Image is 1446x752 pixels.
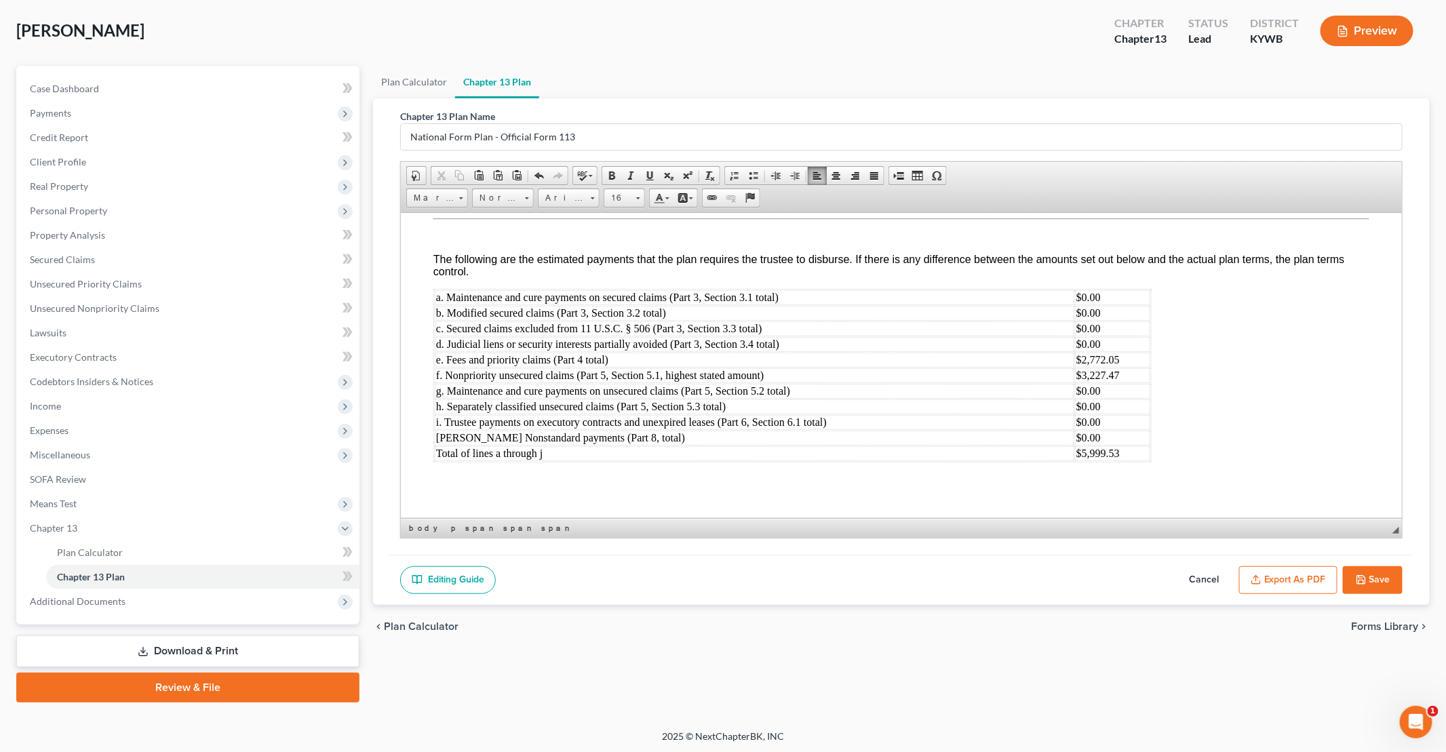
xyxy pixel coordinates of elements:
span: Personal Property [30,205,107,216]
a: Undo [530,167,549,184]
span: Payments [30,107,71,119]
span: Additional Documents [30,595,125,607]
a: Chapter 13 Plan [46,565,359,589]
span: Marker [407,189,454,207]
a: Marker [406,189,468,207]
input: Enter name... [401,124,1402,150]
a: Insert/Remove Bulleted List [744,167,763,184]
a: Align Right [846,167,865,184]
span: 1 [1428,706,1439,717]
span: [PERSON_NAME] [16,20,144,40]
span: Means Test [30,498,77,509]
a: Unsecured Nonpriority Claims [19,296,359,321]
a: span element [501,521,537,535]
span: Resize [1392,527,1399,534]
a: Underline [640,167,659,184]
div: Lead [1188,31,1228,47]
a: Copy [450,167,469,184]
a: Anchor [741,189,760,207]
a: Plan Calculator [46,540,359,565]
span: Miscellaneous [30,449,90,460]
span: Chapter 13 [30,522,77,534]
a: Credit Report [19,125,359,150]
span: Unsecured Nonpriority Claims [30,302,159,314]
a: Center [827,167,846,184]
td: Total of lines a through j [34,233,673,248]
a: Executory Contracts [19,345,359,370]
span: 13 [1154,32,1167,45]
a: Secured Claims [19,248,359,272]
a: p element [448,521,461,535]
div: Status [1188,16,1228,31]
iframe: Intercom live chat [1400,706,1432,738]
a: Cut [431,167,450,184]
a: Remove Format [701,167,720,184]
div: Chapter [1114,31,1167,47]
span: Lawsuits [30,327,66,338]
div: District [1250,16,1299,31]
span: Expenses [30,424,69,436]
a: Insert Special Character [927,167,946,184]
div: Chapter [1114,16,1167,31]
span: Client Profile [30,156,86,167]
a: Paste from Word [507,167,526,184]
a: Insert Page Break for Printing [889,167,908,184]
i: chevron_right [1419,621,1430,632]
span: Executory Contracts [30,351,117,363]
span: Case Dashboard [30,83,99,94]
span: Codebtors Insiders & Notices [30,376,153,387]
a: Superscript [678,167,697,184]
a: Paste [469,167,488,184]
a: 16 [604,189,645,207]
label: Chapter 13 Plan Name [400,109,495,123]
a: Plan Calculator [373,66,455,98]
a: Document Properties [407,167,426,184]
a: Redo [549,167,568,184]
td: $5,999.53 [674,233,749,248]
a: Case Dashboard [19,77,359,101]
a: Link [703,189,722,207]
button: Save [1343,566,1403,595]
div: KYWB [1250,31,1299,47]
span: Property Analysis [30,229,105,241]
a: Chapter 13 Plan [455,66,539,98]
a: SOFA Review [19,467,359,492]
span: Credit Report [30,132,88,143]
span: Income [30,400,61,412]
button: Preview [1321,16,1413,46]
span: Chapter 13 Plan [57,571,125,582]
a: Subscript [659,167,678,184]
span: Plan Calculator [384,621,458,632]
a: Bold [602,167,621,184]
span: Arial [539,189,586,207]
button: chevron_left Plan Calculator [373,621,458,632]
a: body element [406,521,447,535]
span: SOFA Review [30,473,86,485]
a: Editing Guide [400,566,496,595]
span: Normal [473,189,520,207]
span: Plan Calculator [57,547,123,558]
a: Italic [621,167,640,184]
span: Secured Claims [30,254,95,265]
a: Spell Checker [573,167,597,184]
a: Unsecured Priority Claims [19,272,359,296]
a: Text Color [650,189,673,207]
span: Unsecured Priority Claims [30,278,142,290]
span: Real Property [30,180,88,192]
button: Forms Library chevron_right [1352,621,1430,632]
